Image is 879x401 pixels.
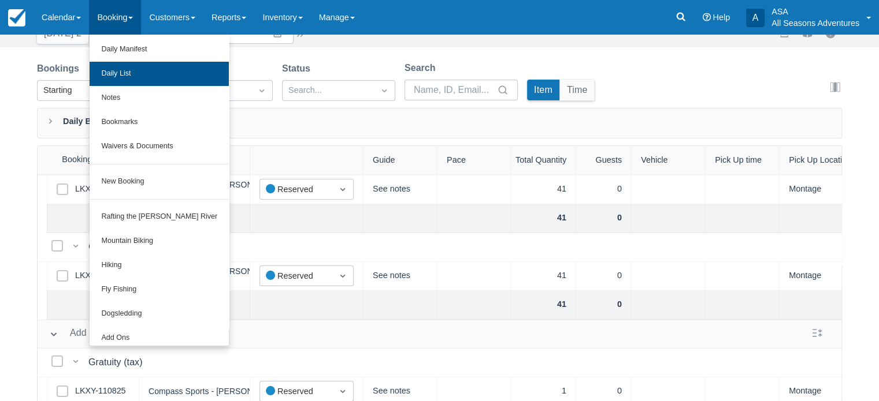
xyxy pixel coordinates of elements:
[576,204,632,233] div: 0
[90,38,229,62] a: Daily Manifest
[702,13,710,21] i: Help
[38,146,139,174] div: Booking Code
[511,291,576,320] div: 41
[8,9,25,27] img: checkfront-main-nav-mini-logo.png
[511,204,576,233] div: 41
[88,355,147,369] div: Gratuity (tax)
[364,175,437,204] div: See notes
[282,62,315,76] label: Status
[437,146,511,175] div: Pace
[364,262,437,291] div: See notes
[90,326,229,350] a: Add Ons
[632,146,706,175] div: Vehicle
[37,62,84,76] label: Bookings
[527,80,559,100] button: Item
[780,175,854,204] div: Montage
[75,183,126,196] a: LKXY-110825
[266,385,327,398] div: Reserved
[511,146,576,175] div: Total Quantity
[337,183,348,195] span: Dropdown icon
[576,262,632,291] div: 0
[780,146,854,175] div: Pick Up Location
[90,229,229,253] a: Mountain Biking
[90,110,229,134] a: Bookmarks
[90,205,229,229] a: Rafting the [PERSON_NAME] River
[266,269,327,283] div: Reserved
[90,62,229,86] a: Daily List
[337,385,348,397] span: Dropdown icon
[364,146,437,175] div: Guide
[88,240,173,254] div: Custom Fly Fishing
[337,270,348,282] span: Dropdown icon
[576,291,632,320] div: 0
[576,146,632,175] div: Guests
[576,175,632,204] div: 0
[746,9,765,27] div: A
[511,175,576,204] div: 41
[706,146,780,175] div: Pick Up time
[780,262,854,291] div: Montage
[379,85,390,96] span: Dropdown icon
[89,35,229,346] ul: Booking
[90,253,229,278] a: Hiking
[75,385,126,398] a: LKXY-110825
[266,183,327,196] div: Reserved
[560,80,595,100] button: Time
[414,80,495,100] input: Name, ID, Email...
[90,134,229,159] a: Waivers & Documents
[713,13,730,22] span: Help
[405,61,440,75] label: Search
[37,108,842,138] div: Daily Booking Summary
[90,278,229,302] a: Fly Fishing
[772,6,859,17] p: ASA
[772,17,859,29] p: All Seasons Adventures
[511,262,576,291] div: 41
[90,302,229,326] a: Dogsledding
[256,85,268,96] span: Dropdown icon
[43,84,123,97] div: Starting
[149,387,374,395] div: Compass Sports - [PERSON_NAME][DEMOGRAPHIC_DATA]
[44,324,111,344] button: Add Ons
[90,170,229,194] a: New Booking
[90,86,229,110] a: Notes
[75,269,126,282] a: LKXY-110825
